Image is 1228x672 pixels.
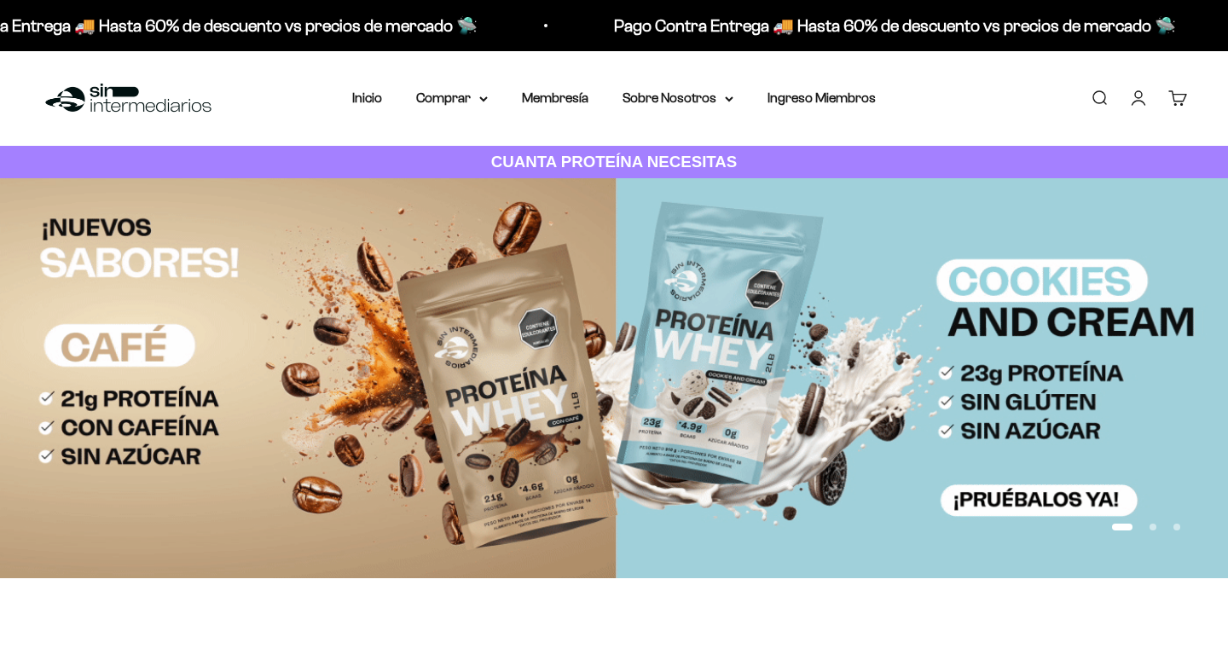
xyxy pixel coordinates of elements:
[522,90,588,105] a: Membresía
[491,153,738,171] strong: CUANTA PROTEÍNA NECESITAS
[767,90,876,105] a: Ingreso Miembros
[623,87,733,109] summary: Sobre Nosotros
[614,12,1176,39] p: Pago Contra Entrega 🚚 Hasta 60% de descuento vs precios de mercado 🛸
[352,90,382,105] a: Inicio
[416,87,488,109] summary: Comprar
